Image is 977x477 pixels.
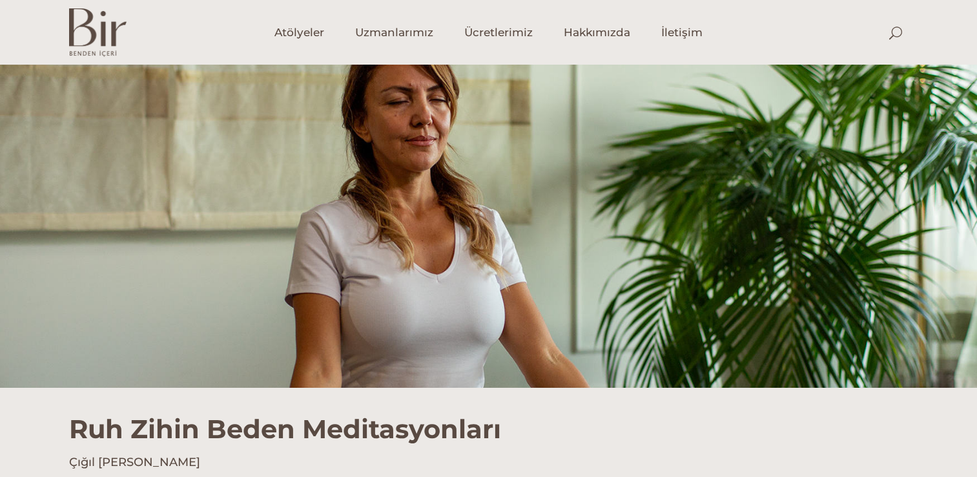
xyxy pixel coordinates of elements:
[564,25,630,40] span: Hakkımızda
[274,25,324,40] span: Atölyeler
[69,388,909,445] h1: Ruh Zihin Beden Meditasyonları
[355,25,433,40] span: Uzmanlarımız
[464,25,533,40] span: Ücretlerimiz
[661,25,703,40] span: İletişim
[69,454,909,471] h4: Çığıl [PERSON_NAME]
